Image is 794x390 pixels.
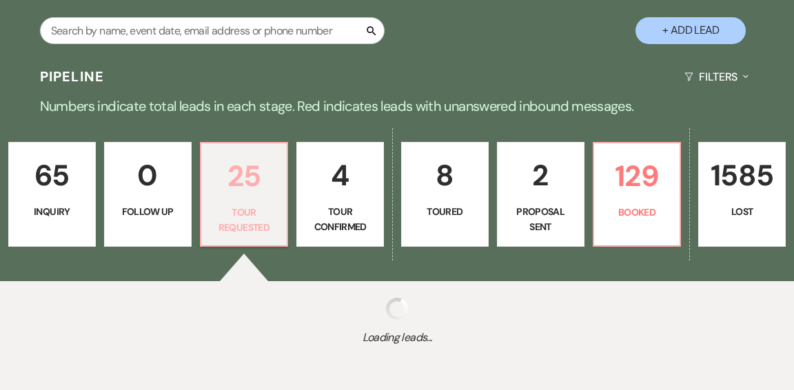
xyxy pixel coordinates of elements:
p: 0 [113,152,183,198]
a: 129Booked [593,142,682,247]
a: 65Inquiry [8,142,96,247]
p: Proposal Sent [506,204,576,235]
p: Inquiry [17,204,87,219]
p: 65 [17,152,87,198]
a: 0Follow Up [104,142,192,247]
p: 4 [305,152,375,198]
p: Lost [707,204,777,219]
p: Toured [410,204,480,219]
p: Booked [602,205,672,220]
h3: Pipeline [40,67,105,86]
button: Filters [679,59,754,95]
p: 25 [210,153,279,199]
p: Tour Confirmed [305,204,375,235]
p: 1585 [707,152,777,198]
input: Search by name, event date, email address or phone number [40,17,385,44]
a: 4Tour Confirmed [296,142,384,247]
p: 8 [410,152,480,198]
p: Follow Up [113,204,183,219]
button: + Add Lead [635,17,746,44]
span: Loading leads... [40,329,755,346]
p: 129 [602,153,672,199]
a: 1585Lost [698,142,786,247]
a: 25Tour Requested [200,142,289,247]
p: Tour Requested [210,205,279,236]
img: loading spinner [386,298,408,320]
p: 2 [506,152,576,198]
a: 2Proposal Sent [497,142,584,247]
a: 8Toured [401,142,489,247]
